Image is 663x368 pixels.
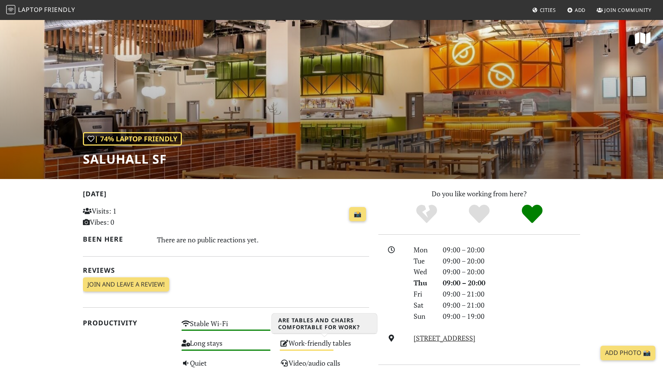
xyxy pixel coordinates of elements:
a: Join Community [594,3,655,17]
div: 09:00 – 20:00 [438,255,585,267]
span: Join Community [604,7,651,13]
p: Visits: 1 Vibes: 0 [83,206,172,228]
a: Add [564,3,589,17]
a: [STREET_ADDRESS] [414,333,475,343]
h2: Productivity [83,319,172,327]
div: Definitely! [506,204,559,225]
div: Stable Wi-Fi [177,317,275,337]
span: Laptop [18,5,43,14]
h3: Are tables and chairs comfortable for work? [272,314,377,334]
span: Cities [540,7,556,13]
div: Tue [409,255,438,267]
div: No [400,204,453,225]
div: 09:00 – 20:00 [438,244,585,255]
span: Friendly [44,5,75,14]
p: Do you like working from here? [378,188,580,199]
div: | 74% Laptop Friendly [83,132,182,146]
div: Work-friendly tables [275,337,374,356]
div: Thu [409,277,438,288]
h1: Saluhall SF [83,152,182,166]
a: Join and leave a review! [83,277,169,292]
h2: Been here [83,235,148,243]
div: Sun [409,311,438,322]
div: Long stays [177,337,275,356]
a: LaptopFriendly LaptopFriendly [6,3,75,17]
div: Fri [409,288,438,300]
a: Add Photo 📸 [600,346,655,360]
img: LaptopFriendly [6,5,15,14]
div: There are no public reactions yet. [157,234,369,246]
a: 📸 [349,207,366,222]
div: Wed [409,266,438,277]
span: Add [575,7,586,13]
div: Sat [409,300,438,311]
div: Yes [453,204,506,225]
div: 09:00 – 19:00 [438,311,585,322]
h2: [DATE] [83,190,369,201]
div: 09:00 – 20:00 [438,277,585,288]
h2: Reviews [83,266,369,274]
div: 09:00 – 21:00 [438,300,585,311]
a: Cities [529,3,559,17]
div: 09:00 – 21:00 [438,288,585,300]
div: Mon [409,244,438,255]
div: 09:00 – 20:00 [438,266,585,277]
